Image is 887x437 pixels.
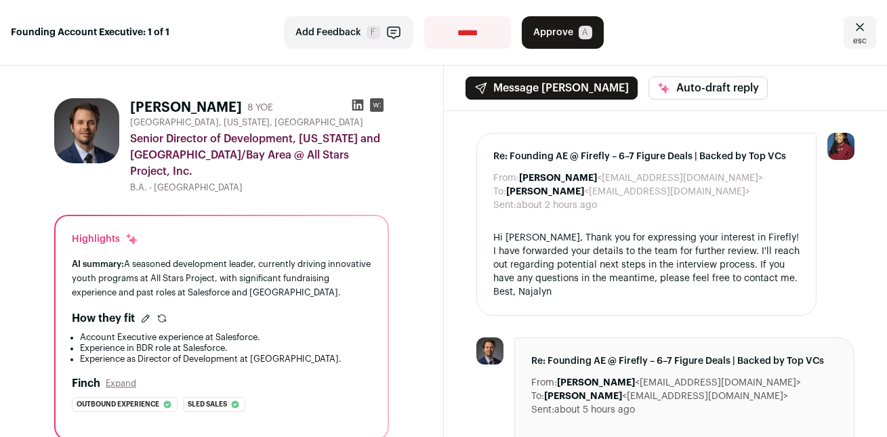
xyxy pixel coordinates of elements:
[295,26,361,39] span: Add Feedback
[531,403,554,417] dt: Sent:
[519,173,597,183] b: [PERSON_NAME]
[544,392,622,401] b: [PERSON_NAME]
[516,199,597,212] dd: about 2 hours ago
[506,185,750,199] dd: <[EMAIL_ADDRESS][DOMAIN_NAME]>
[827,133,854,160] img: 10010497-medium_jpg
[77,398,159,411] span: Outbound experience
[579,26,592,39] span: A
[130,182,389,193] div: B.A. - [GEOGRAPHIC_DATA]
[466,77,638,100] button: Message [PERSON_NAME]
[130,98,242,117] h1: [PERSON_NAME]
[493,185,506,199] dt: To:
[80,354,371,365] li: Experience as Director of Development at [GEOGRAPHIC_DATA].
[130,117,363,128] span: [GEOGRAPHIC_DATA], [US_STATE], [GEOGRAPHIC_DATA]
[367,26,380,39] span: F
[130,131,389,180] div: Senior Director of Development, [US_STATE] and [GEOGRAPHIC_DATA]/Bay Area @ All Stars Project, Inc.
[80,332,371,343] li: Account Executive experience at Salesforce.
[476,337,503,365] img: b1e322849d87bb40bf9151504ef5ecb3095bc14530b61a44b7060aafeaf096de.jpg
[188,398,227,411] span: Sled sales
[544,390,788,403] dd: <[EMAIL_ADDRESS][DOMAIN_NAME]>
[54,98,119,163] img: b1e322849d87bb40bf9151504ef5ecb3095bc14530b61a44b7060aafeaf096de.jpg
[844,16,876,49] a: Close
[531,376,557,390] dt: From:
[72,259,124,268] span: AI summary:
[522,16,604,49] button: Approve A
[493,231,800,299] div: Hi [PERSON_NAME], Thank you for expressing your interest in Firefly! I have forwarded your detail...
[493,171,519,185] dt: From:
[554,403,635,417] dd: about 5 hours ago
[247,101,273,115] div: 8 YOE
[106,378,136,389] button: Expand
[533,26,573,39] span: Approve
[72,310,135,327] h2: How they fit
[493,150,800,163] span: Re: Founding AE @ Firefly – 6–7 Figure Deals | Backed by Top VCs
[80,343,371,354] li: Experience in BDR role at Salesforce.
[506,187,584,196] b: [PERSON_NAME]
[72,257,371,299] div: A seasoned development leader, currently driving innovative youth programs at All Stars Project, ...
[557,376,801,390] dd: <[EMAIL_ADDRESS][DOMAIN_NAME]>
[11,26,169,39] strong: Founding Account Executive: 1 of 1
[493,199,516,212] dt: Sent:
[557,378,635,388] b: [PERSON_NAME]
[284,16,413,49] button: Add Feedback F
[853,35,867,46] span: esc
[648,77,768,100] button: Auto-draft reply
[72,375,100,392] h2: Finch
[531,390,544,403] dt: To:
[72,232,139,246] div: Highlights
[519,171,763,185] dd: <[EMAIL_ADDRESS][DOMAIN_NAME]>
[531,354,838,368] span: Re: Founding AE @ Firefly – 6–7 Figure Deals | Backed by Top VCs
